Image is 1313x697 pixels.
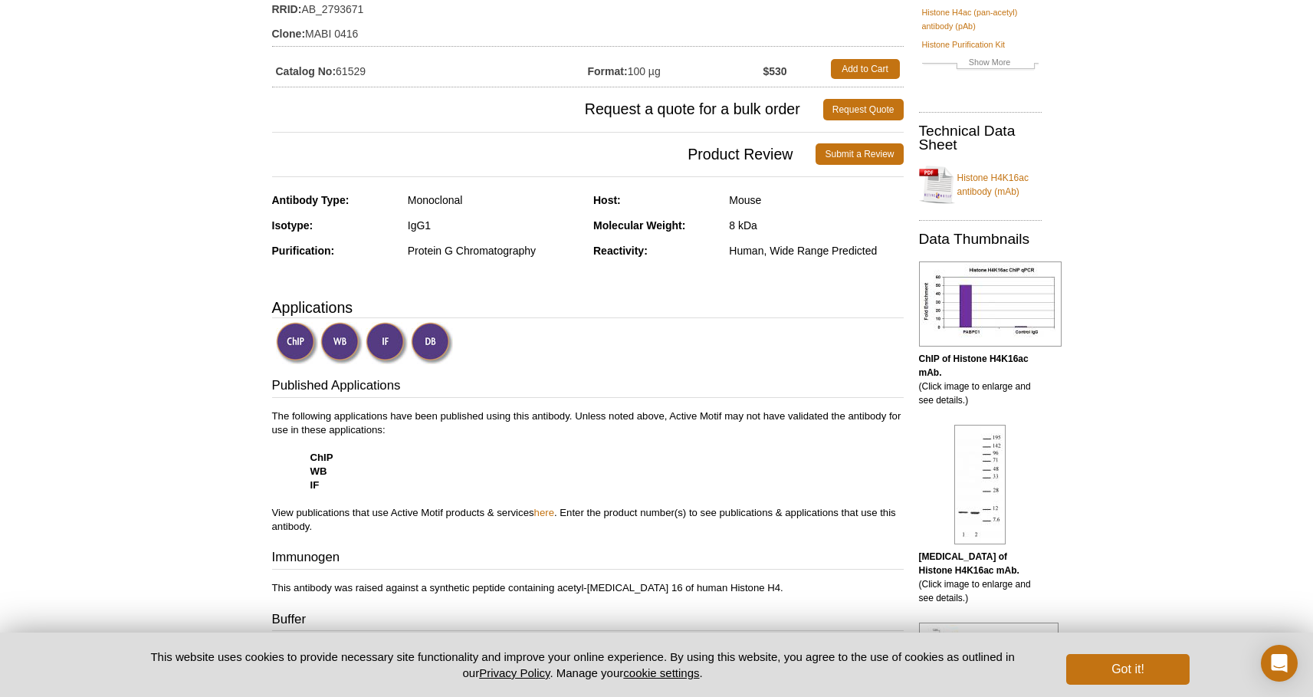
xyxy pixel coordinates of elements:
[919,124,1042,152] h2: Technical Data Sheet
[729,219,903,232] div: 8 kDa
[310,479,320,491] strong: IF
[272,548,904,570] h3: Immunogen
[272,219,313,232] strong: Isotype:
[310,452,333,463] strong: ChIP
[272,18,904,42] td: MABI 0416
[729,244,903,258] div: Human, Wide Range Predicted
[272,581,904,595] p: This antibody was raised against a synthetic peptide containing acetyl-[MEDICAL_DATA] 16 of human...
[366,322,408,364] img: Immunofluorescence Validated
[272,55,588,83] td: 61529
[276,322,318,364] img: ChIP Validated
[408,244,582,258] div: Protein G Chromatography
[919,352,1042,407] p: (Click image to enlarge and see details.)
[124,649,1042,681] p: This website uses cookies to provide necessary site functionality and improve your online experie...
[593,219,685,232] strong: Molecular Weight:
[272,194,350,206] strong: Antibody Type:
[1261,645,1298,682] div: Open Intercom Messenger
[593,245,648,257] strong: Reactivity:
[310,465,327,477] strong: WB
[408,193,582,207] div: Monoclonal
[922,38,1006,51] a: Histone Purification Kit
[588,64,628,78] strong: Format:
[816,143,903,165] a: Submit a Review
[763,64,786,78] strong: $530
[922,5,1039,33] a: Histone H4ac (pan-acetyl) antibody (pAb)
[272,99,823,120] span: Request a quote for a bulk order
[919,261,1062,347] img: Histone H4K16ac antibody (mAb) tested by ChIP.
[272,610,904,632] h3: Buffer
[588,55,763,83] td: 100 µg
[479,666,550,679] a: Privacy Policy
[320,322,363,364] img: Western Blot Validated
[272,296,904,319] h3: Applications
[919,162,1042,208] a: Histone H4K16ac antibody (mAb)
[272,376,904,398] h3: Published Applications
[919,353,1029,378] b: ChIP of Histone H4K16ac mAb.
[534,507,554,518] a: here
[623,666,699,679] button: cookie settings
[954,425,1006,544] img: Histone H4K16ac antibody (mAb) tested by Western blot.
[272,245,335,257] strong: Purification:
[831,59,900,79] a: Add to Cart
[922,55,1039,73] a: Show More
[823,99,904,120] a: Request Quote
[919,550,1042,605] p: (Click image to enlarge and see details.)
[272,409,904,534] p: The following applications have been published using this antibody. Unless noted above, Active Mo...
[1066,654,1189,685] button: Got it!
[272,27,306,41] strong: Clone:
[593,194,621,206] strong: Host:
[272,2,302,16] strong: RRID:
[919,551,1019,576] b: [MEDICAL_DATA] of Histone H4K16ac mAb.
[276,64,336,78] strong: Catalog No:
[919,232,1042,246] h2: Data Thumbnails
[411,322,453,364] img: Dot Blot Validated
[272,143,816,165] span: Product Review
[408,219,582,232] div: IgG1
[729,193,903,207] div: Mouse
